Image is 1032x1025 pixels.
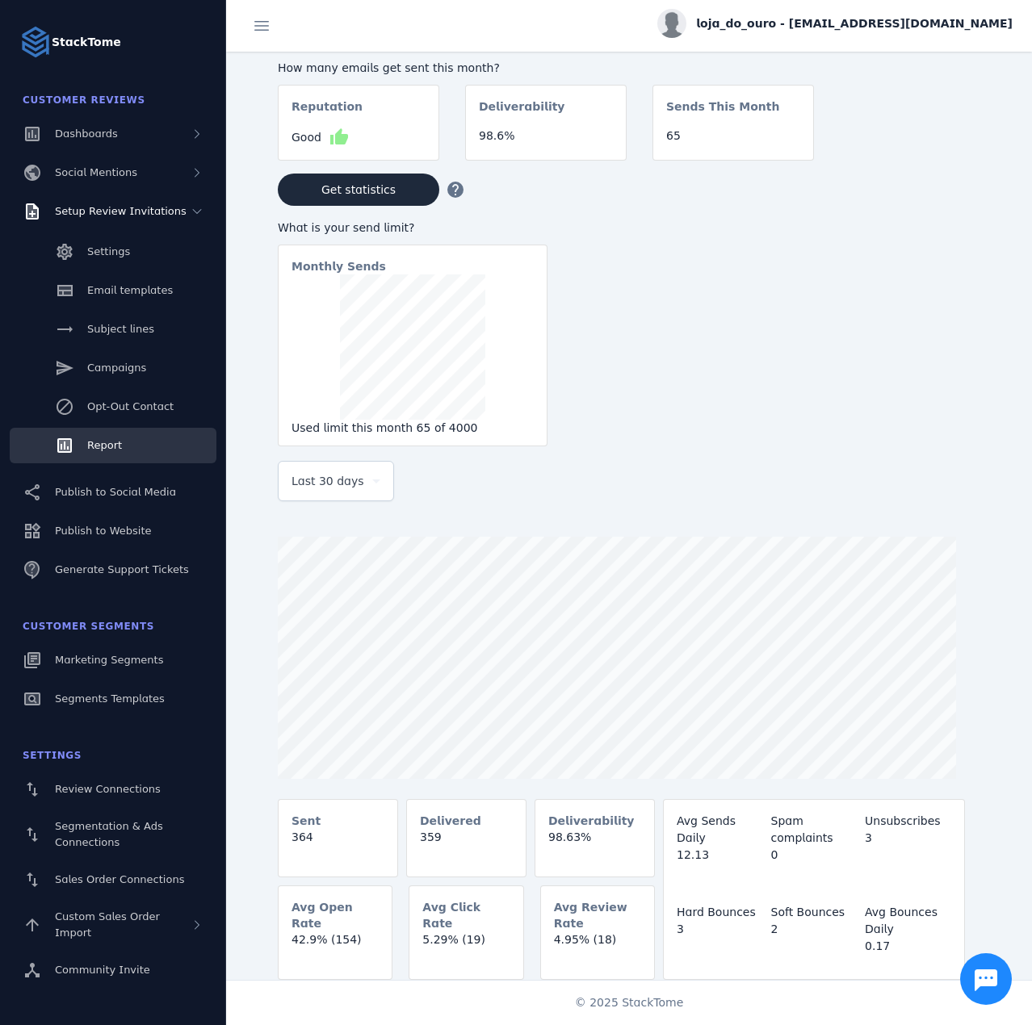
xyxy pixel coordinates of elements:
[55,525,151,537] span: Publish to Website
[865,904,951,938] div: Avg Bounces Daily
[653,128,813,157] mat-card-content: 65
[554,899,641,931] mat-card-subtitle: Avg Review Rate
[55,964,150,976] span: Community Invite
[321,184,396,195] span: Get statistics
[10,513,216,549] a: Publish to Website
[575,994,684,1011] span: © 2025 StackTome
[292,813,321,829] mat-card-subtitle: Sent
[19,26,52,58] img: Logo image
[10,312,216,347] a: Subject lines
[677,813,763,847] div: Avg Sends Daily
[87,245,130,257] span: Settings
[87,284,173,296] span: Email templates
[55,910,160,939] span: Custom Sales Order Import
[10,273,216,308] a: Email templates
[666,98,779,128] mat-card-subtitle: Sends This Month
[407,829,526,859] mat-card-content: 359
[10,642,216,678] a: Marketing Segments
[657,9,1013,38] button: loja_do_ouro - [EMAIL_ADDRESS][DOMAIN_NAME]
[10,552,216,588] a: Generate Support Tickets
[10,952,216,988] a: Community Invite
[292,420,534,437] div: Used limit this month 65 of 4000
[479,128,613,144] div: 98.6%
[279,931,392,961] mat-card-content: 42.9% (154)
[278,174,439,206] button: Get statistics
[541,931,654,961] mat-card-content: 4.95% (18)
[548,813,635,829] mat-card-subtitle: Deliverability
[865,813,951,830] div: Unsubscribes
[279,829,397,859] mat-card-content: 364
[23,94,145,106] span: Customer Reviews
[657,9,686,38] img: profile.jpg
[292,129,321,146] span: Good
[292,258,386,274] mat-card-subtitle: Monthly Sends
[55,783,161,795] span: Review Connections
[87,362,146,374] span: Campaigns
[771,813,858,847] div: Spam complaints
[10,475,216,510] a: Publish to Social Media
[771,847,858,864] div: 0
[55,166,137,178] span: Social Mentions
[479,98,565,128] mat-card-subtitle: Deliverability
[292,98,363,128] mat-card-subtitle: Reputation
[10,234,216,270] a: Settings
[10,428,216,463] a: Report
[865,830,951,847] div: 3
[278,60,814,77] div: How many emails get sent this month?
[10,389,216,425] a: Opt-Out Contact
[696,15,1013,32] span: loja_do_ouro - [EMAIL_ADDRESS][DOMAIN_NAME]
[422,899,510,931] mat-card-subtitle: Avg Click Rate
[420,813,481,829] mat-card-subtitle: Delivered
[55,486,176,498] span: Publish to Social Media
[292,471,364,491] span: Last 30 days
[55,205,187,217] span: Setup Review Invitations
[55,128,118,140] span: Dashboards
[87,400,174,412] span: Opt-Out Contact
[677,904,763,921] div: Hard Bounces
[52,34,121,51] strong: StackTome
[329,128,349,147] mat-icon: thumb_up
[55,563,189,575] span: Generate Support Tickets
[10,772,216,807] a: Review Connections
[10,862,216,897] a: Sales Order Connections
[10,350,216,386] a: Campaigns
[23,621,154,632] span: Customer Segments
[55,692,165,705] span: Segments Templates
[87,323,154,335] span: Subject lines
[677,847,763,864] div: 12.13
[55,820,163,848] span: Segmentation & Ads Connections
[55,654,163,666] span: Marketing Segments
[771,921,858,938] div: 2
[677,921,763,938] div: 3
[55,873,184,885] span: Sales Order Connections
[292,899,379,931] mat-card-subtitle: Avg Open Rate
[278,220,547,236] div: What is your send limit?
[10,681,216,717] a: Segments Templates
[10,810,216,859] a: Segmentation & Ads Connections
[23,750,82,761] span: Settings
[87,439,122,451] span: Report
[535,829,654,859] mat-card-content: 98.63%
[409,931,522,961] mat-card-content: 5.29% (19)
[771,904,858,921] div: Soft Bounces
[865,938,951,955] div: 0.17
